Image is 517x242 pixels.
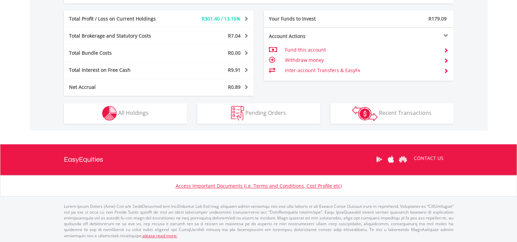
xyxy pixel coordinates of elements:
[397,149,409,170] a: Huawei
[385,149,397,170] a: Apple
[409,149,448,168] a: CONTACT US
[197,103,320,124] button: Pending Orders
[264,33,359,40] div: Account Actions
[245,109,286,117] span: Pending Orders
[330,103,453,124] button: Recent Transactions
[202,15,241,22] span: R301.40 / 13.16%
[64,103,187,124] button: All Holdings
[64,50,175,56] div: Total Bundle Costs
[228,67,241,73] span: R9.91
[228,32,241,39] span: R7.04
[64,203,453,239] p: Lorem Ipsum Dolors (Ame) Con a/e SeddOeiusmod tem InciDiduntut Lab Etd mag aliquaen admin veniamq...
[142,233,177,239] a: please read more:
[228,50,241,56] span: R0.00
[64,67,175,73] div: Total Interest on Free Cash
[228,84,241,90] span: R0.89
[285,65,438,76] td: Inter-account Transfers & EasyFx
[64,144,103,175] a: EasyEquities
[285,55,438,65] td: Withdraw money
[118,109,149,117] span: All Holdings
[64,15,175,22] div: Total Profit / Loss on Current Holdings
[428,15,447,22] span: R179.09
[102,106,117,121] img: holdings-wht.png
[176,183,342,189] a: Access Important Documents (i.e. Terms and Conditions, Cost Profile etc)
[352,106,378,121] img: transactions-zar-wht.png
[373,149,385,170] a: Google Play
[64,32,175,39] div: Total Brokerage and Statutory Costs
[285,45,438,55] td: Fund this account
[264,15,359,22] div: Your Funds to Invest
[231,106,244,121] img: pending_instructions-wht.png
[64,84,175,91] div: Net Accrual
[379,109,432,117] span: Recent Transactions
